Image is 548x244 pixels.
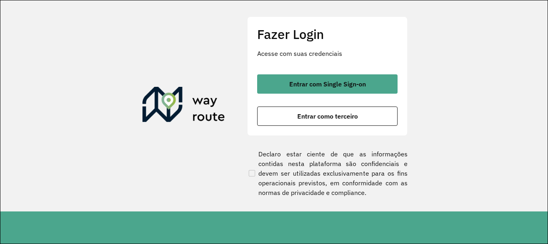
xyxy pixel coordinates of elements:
img: Roteirizador AmbevTech [142,87,225,125]
p: Acesse com suas credenciais [257,49,398,58]
h2: Fazer Login [257,27,398,42]
span: Entrar com Single Sign-on [289,81,366,87]
button: button [257,74,398,94]
button: button [257,107,398,126]
span: Entrar como terceiro [297,113,358,119]
label: Declaro estar ciente de que as informações contidas nesta plataforma são confidenciais e devem se... [247,149,408,197]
